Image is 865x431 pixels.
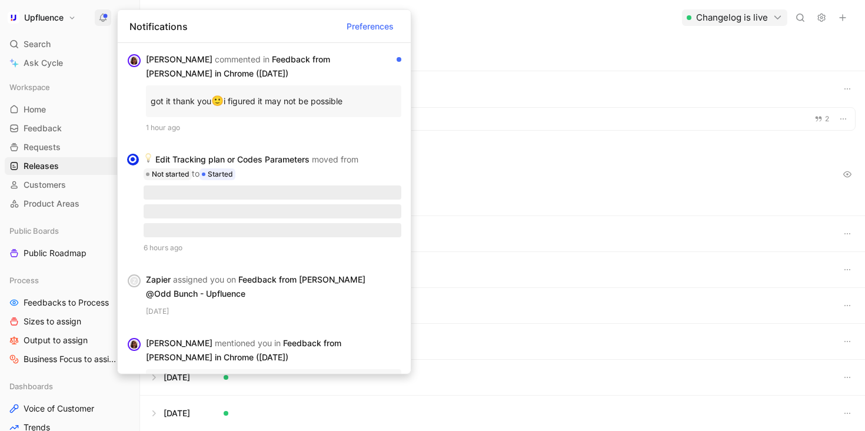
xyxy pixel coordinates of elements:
div: ZZapier assigned you on Feedback from [PERSON_NAME] @Odd Bunch - Upfluence[DATE] [118,263,411,326]
div: [PERSON_NAME] Feedback from [PERSON_NAME] in Chrome ([DATE]) [146,52,392,81]
img: avatar [129,55,139,66]
div: 💡Edit Tracking plan or Codes Parameters moved from Not startedtoStarted6 hours ago [118,142,411,263]
span: moved from [312,154,358,164]
div: Edit Tracking plan or Codes Parameters [144,152,392,180]
div: [PERSON_NAME] Feedback from [PERSON_NAME] in Chrome ([DATE]) [146,336,392,364]
span: to [192,168,199,178]
div: Not started [144,168,192,180]
button: Preferences [341,16,399,35]
div: [DATE] [146,305,401,317]
span: Preferences [347,19,394,33]
div: Zapier Feedback from [PERSON_NAME] @Odd Bunch - Upfluence [146,272,392,300]
span: commented in [215,54,270,64]
div: 6 hours ago [144,241,401,253]
span: Notifications [129,19,188,33]
img: avatar [129,339,139,349]
div: avatar[PERSON_NAME] commented in Feedback from [PERSON_NAME] in Chrome ([DATE])got it thank you🙂i... [118,43,411,143]
span: mentioned you in [215,337,281,347]
span: 🙂 [211,95,224,107]
div: 1 hour ago [146,121,401,133]
img: 💡 [144,152,153,162]
div: Z [129,275,139,286]
span: assigned you on [173,274,236,284]
p: got it thank you i figured it may not be possible [151,90,397,112]
div: Started [199,168,235,180]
